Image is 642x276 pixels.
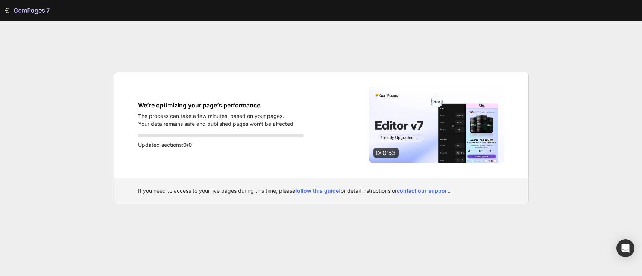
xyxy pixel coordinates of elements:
[616,239,634,257] div: Open Intercom Messenger
[138,120,295,128] p: Your data remains safe and published pages won’t be affected.
[138,112,295,120] p: The process can take a few minutes, based on your pages.
[138,187,504,195] div: If you need to access to your live pages during this time, please for detail instructions or .
[138,101,295,110] h1: We’re optimizing your page’s performance
[183,142,192,148] span: 0/0
[138,140,304,149] p: Updated sections:
[295,187,339,194] a: follow this guide
[46,6,50,15] p: 7
[382,149,396,157] span: 0:53
[369,87,504,163] img: Video thumbnail
[397,187,449,194] a: contact our support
